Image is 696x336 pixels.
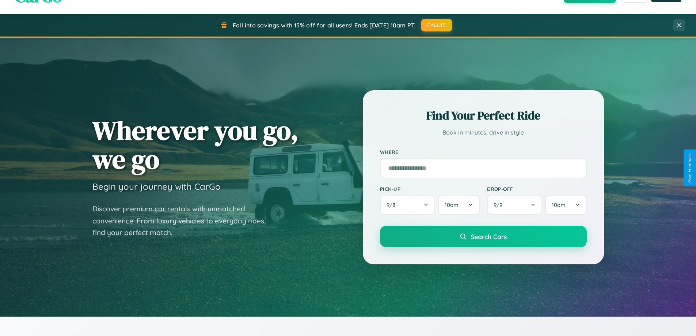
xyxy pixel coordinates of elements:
span: 9 / 8 [387,201,399,208]
label: Drop-off [487,186,587,192]
div: Give Feedback [687,153,692,183]
h3: Begin your journey with CarGo [92,181,221,192]
span: 10am [552,201,566,208]
p: Book in minutes, drive in style [380,127,587,138]
label: Pick-up [380,186,480,192]
h2: Find Your Perfect Ride [380,107,587,124]
button: 9/9 [487,195,543,215]
button: 10am [438,195,479,215]
button: FALL15 [421,19,452,31]
button: 9/8 [380,195,436,215]
span: 9 / 9 [494,201,506,208]
button: Search Cars [380,226,587,247]
span: 10am [445,201,459,208]
button: 10am [545,195,586,215]
p: Discover premium car rentals with unmatched convenience. From luxury vehicles to everyday rides, ... [92,203,275,239]
h1: Wherever you go, we go [92,116,298,174]
span: Fall into savings with 15% off for all users! Ends [DATE] 10am PT. [233,22,416,29]
span: Search Cars [471,233,507,241]
label: Where [380,149,587,155]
